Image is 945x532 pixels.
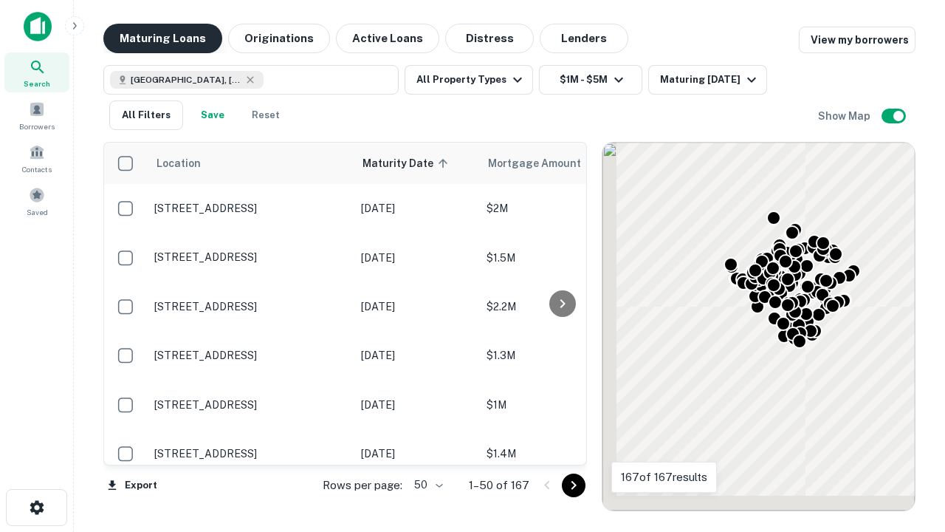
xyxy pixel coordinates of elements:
button: Reset [242,100,289,130]
p: [STREET_ADDRESS] [154,398,346,412]
p: [STREET_ADDRESS] [154,250,346,264]
span: [GEOGRAPHIC_DATA], [GEOGRAPHIC_DATA], [GEOGRAPHIC_DATA] [131,73,241,86]
button: Go to next page [562,474,585,497]
span: Saved [27,206,48,218]
button: Lenders [540,24,628,53]
h6: Show Map [818,108,873,124]
iframe: Chat Widget [871,414,945,485]
p: [STREET_ADDRESS] [154,202,346,215]
p: [STREET_ADDRESS] [154,300,346,313]
p: [DATE] [361,250,472,266]
div: 50 [408,474,445,496]
span: Contacts [22,163,52,175]
span: Search [24,78,50,89]
img: capitalize-icon.png [24,12,52,41]
p: 167 of 167 results [621,468,707,486]
button: Export [103,474,161,497]
p: [DATE] [361,446,472,462]
p: $1M [487,397,634,413]
button: Maturing [DATE] [648,65,767,95]
p: 1–50 of 167 [469,477,529,494]
a: Search [4,52,69,92]
span: Mortgage Amount [488,154,600,172]
p: [DATE] [361,347,472,364]
div: Maturing [DATE] [660,71,760,89]
p: $2M [487,200,634,216]
button: All Filters [109,100,183,130]
p: $1.3M [487,347,634,364]
button: Save your search to get updates of matches that match your search criteria. [189,100,236,130]
p: $1.5M [487,250,634,266]
div: 0 0 [602,143,915,511]
button: Active Loans [336,24,439,53]
button: Maturing Loans [103,24,222,53]
th: Maturity Date [354,143,479,184]
p: [DATE] [361,299,472,315]
a: View my borrowers [799,27,915,53]
th: Location [147,143,354,184]
p: [STREET_ADDRESS] [154,349,346,362]
a: Borrowers [4,95,69,135]
span: Location [156,154,201,172]
span: Borrowers [19,120,55,132]
p: $2.2M [487,299,634,315]
button: $1M - $5M [539,65,642,95]
button: Distress [445,24,534,53]
button: Originations [228,24,330,53]
p: [STREET_ADDRESS] [154,447,346,460]
p: $1.4M [487,446,634,462]
button: [GEOGRAPHIC_DATA], [GEOGRAPHIC_DATA], [GEOGRAPHIC_DATA] [103,65,399,95]
a: Saved [4,181,69,221]
p: [DATE] [361,397,472,413]
p: [DATE] [361,200,472,216]
th: Mortgage Amount [479,143,642,184]
button: All Property Types [405,65,533,95]
a: Contacts [4,138,69,178]
p: Rows per page: [323,477,402,494]
span: Maturity Date [362,154,453,172]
